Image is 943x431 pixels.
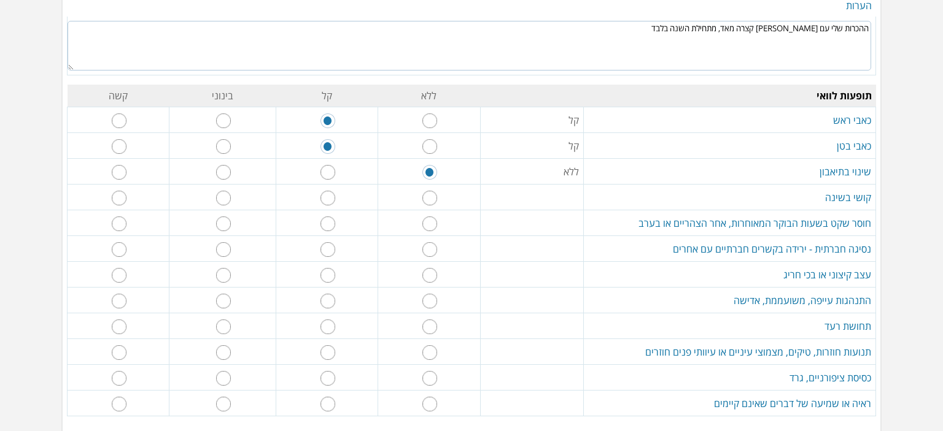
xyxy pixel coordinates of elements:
td: נסיגה חברתית - ירידה בקשרים חברתיים עם אחרים [584,236,876,262]
td: התנהגות עייפה, משועממת, אדישה [584,288,876,313]
td: תופעות לוואי [584,85,876,107]
td: שינוי בתיאבון [584,159,876,185]
td: תחושת רעד [584,313,876,339]
td: עצב קיצוני או בכי חריג [584,262,876,288]
td: בינוני [169,85,276,107]
td: כאבי בטן [584,133,876,159]
td: קושי בשינה [584,185,876,210]
td: כסיסת ציפורניים, גרד [584,365,876,391]
td: כאבי ראש [584,107,876,133]
td: ראיה או שמיעה של דברים שאינם קיימים [584,391,876,416]
td: ללא [480,159,584,185]
td: קל [480,107,584,133]
td: קל [276,85,378,107]
td: קל [480,133,584,159]
td: חוסר שקט בשעות הבוקר המאוחרות, אחר הצהריים או בערב [584,210,876,236]
td: ללא [378,85,480,107]
td: תנועות חוזרות, טיקים, מצמוצי עיניים או עיוותי פנים חוזרים [584,339,876,365]
td: קשה [68,85,169,107]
